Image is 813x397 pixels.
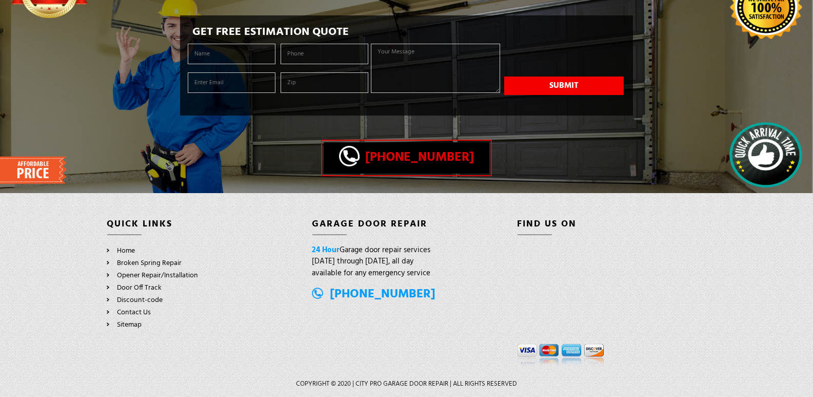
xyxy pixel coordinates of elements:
h4: Find us on [517,219,707,230]
a: Opener Repair/Installation [112,270,198,281]
button: Submit [504,77,624,95]
iframe: reCAPTCHA [504,44,624,74]
h4: QUICK LINKS [107,219,296,230]
a: Broken Spring Repair [112,257,182,269]
a: Home [112,245,135,257]
input: Name [188,44,275,64]
p: Garage door repair services [DATE] through [DATE], all day available for any emergency service [312,244,502,279]
input: Enter Email [188,72,275,93]
a: Door Off Track [112,282,162,294]
img: call.png [339,146,360,166]
a: Sitemap [112,319,142,331]
a: Contact Us [112,307,151,318]
input: Zip [281,72,368,93]
img: pay4.png [584,344,604,366]
input: Phone [281,44,368,64]
span: 24 Hour [312,244,340,256]
h2: Get Free Estimation Quote [185,26,628,39]
a: [PHONE_NUMBER] [312,285,435,304]
a: [PHONE_NUMBER] [324,142,489,174]
img: pay2.png [539,344,559,366]
img: pay3.png [561,344,582,366]
a: Discount-code [112,294,163,306]
h4: Garage Door Repair [312,219,502,230]
img: pay1.png [517,344,537,366]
